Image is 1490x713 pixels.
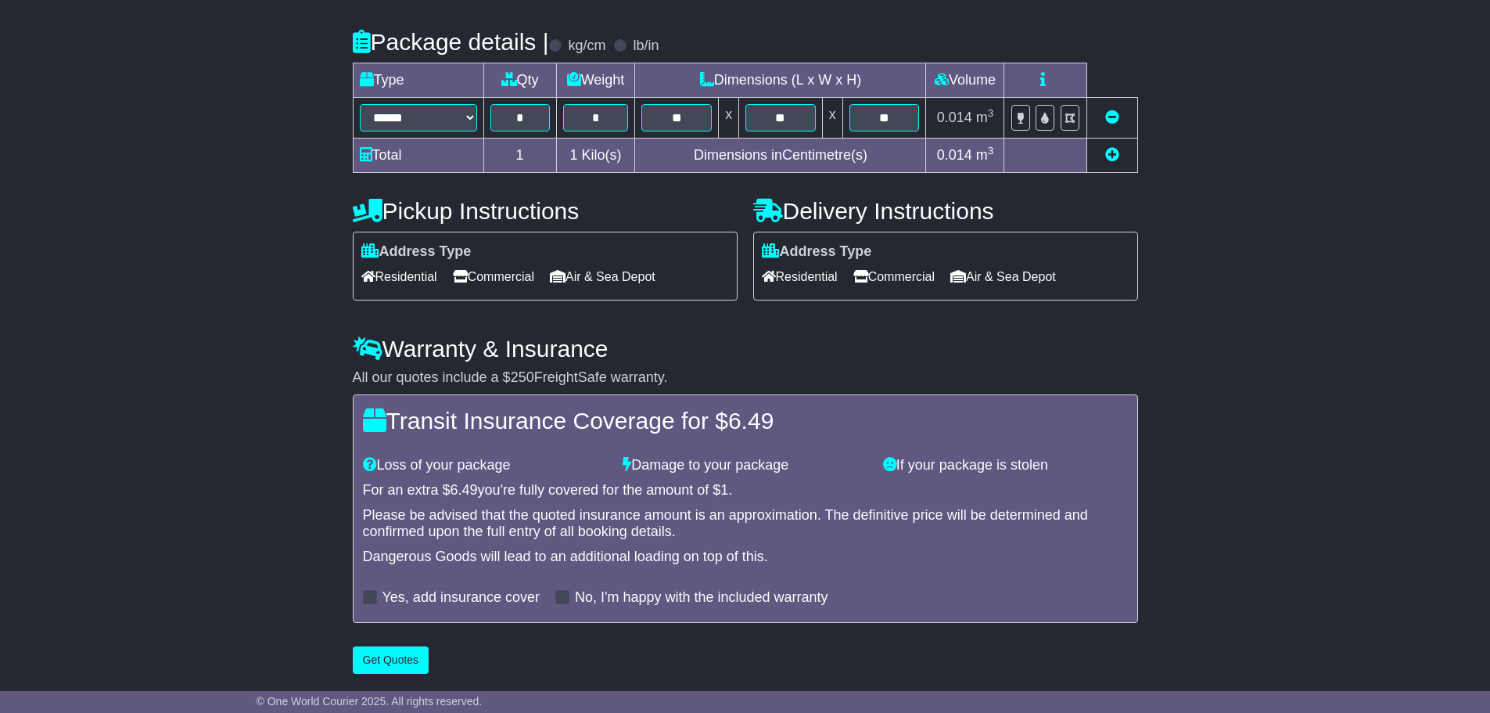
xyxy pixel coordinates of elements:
span: 6.49 [728,408,774,434]
label: lb/in [633,38,659,55]
span: 250 [511,369,534,385]
div: Please be advised that the quoted insurance amount is an approximation. The definitive price will... [363,507,1128,541]
h4: Warranty & Insurance [353,336,1138,362]
td: Qty [483,63,556,98]
td: Dimensions in Centimetre(s) [635,139,926,173]
span: Commercial [853,265,935,289]
span: m [976,147,994,163]
span: © One World Courier 2025. All rights reserved. [257,695,483,708]
span: Commercial [453,265,534,289]
td: x [719,98,739,139]
div: For an extra $ you're fully covered for the amount of $ . [363,482,1128,499]
span: Air & Sea Depot [550,265,655,289]
label: Yes, add insurance cover [382,589,540,607]
label: kg/cm [568,38,605,55]
td: 1 [483,139,556,173]
sup: 3 [988,145,994,157]
td: Weight [556,63,635,98]
td: Dimensions (L x W x H) [635,63,926,98]
label: Address Type [762,243,872,261]
td: Total [353,139,483,173]
span: Residential [361,265,437,289]
td: x [822,98,842,139]
div: All our quotes include a $ FreightSafe warranty. [353,369,1138,387]
a: Remove this item [1105,110,1119,125]
div: If your package is stolen [875,457,1136,474]
span: 0.014 [937,147,972,163]
span: 0.014 [937,110,972,125]
div: Damage to your package [615,457,875,474]
h4: Package details | [353,29,549,55]
a: Add new item [1105,147,1119,163]
div: Loss of your package [355,457,616,474]
span: Air & Sea Depot [950,265,1056,289]
span: 1 [569,147,577,163]
span: Residential [762,265,838,289]
td: Volume [926,63,1004,98]
td: Kilo(s) [556,139,635,173]
sup: 3 [988,107,994,119]
button: Get Quotes [353,646,429,674]
h4: Transit Insurance Coverage for $ [363,408,1128,434]
span: 6.49 [451,482,478,498]
span: m [976,110,994,125]
h4: Delivery Instructions [753,198,1138,224]
span: 1 [720,482,728,498]
label: No, I'm happy with the included warranty [575,589,828,607]
div: Dangerous Goods will lead to an additional loading on top of this. [363,549,1128,566]
label: Address Type [361,243,472,261]
h4: Pickup Instructions [353,198,738,224]
td: Type [353,63,483,98]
